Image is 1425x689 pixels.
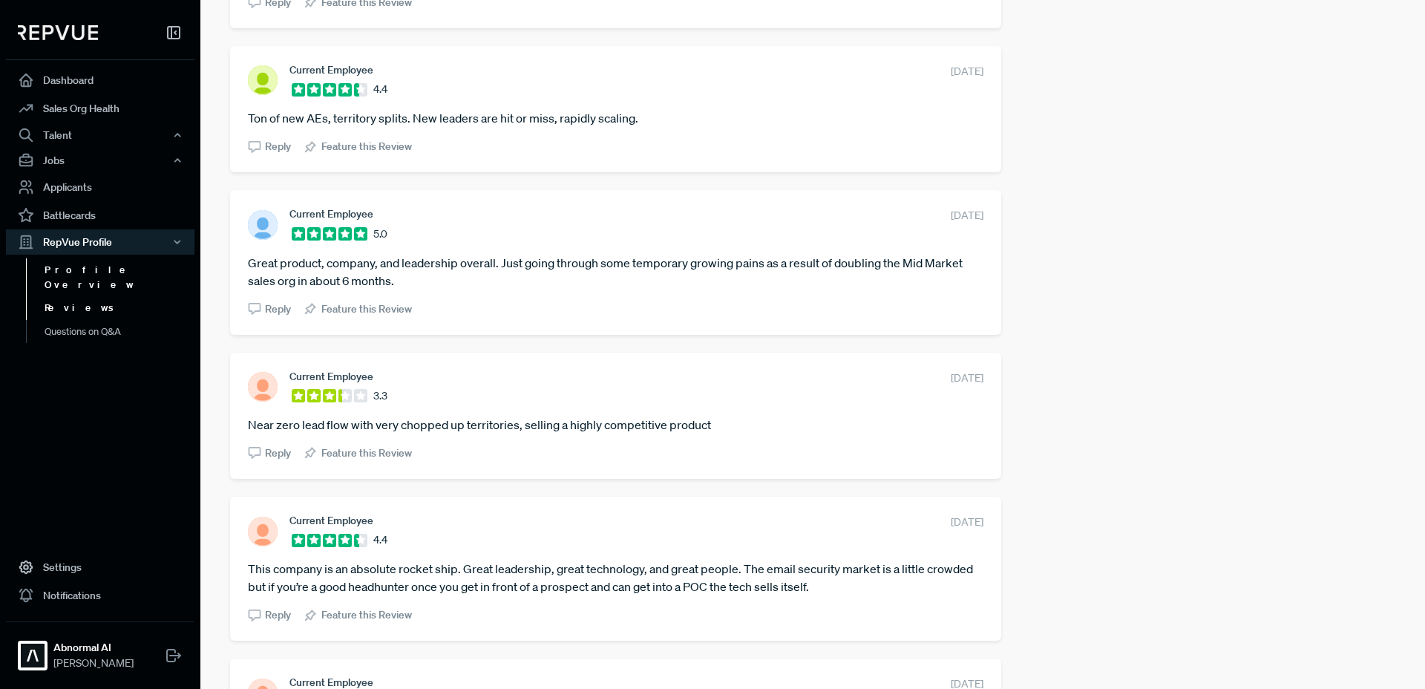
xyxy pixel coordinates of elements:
[26,320,214,344] a: Questions on Q&A
[26,258,214,296] a: Profile Overview
[26,296,214,320] a: Reviews
[265,301,291,317] span: Reply
[289,64,373,76] span: Current Employee
[321,607,412,623] span: Feature this Review
[289,370,373,382] span: Current Employee
[951,515,983,530] span: [DATE]
[6,123,194,148] button: Talent
[248,109,983,127] article: Ton of new AEs, territory splits. New leaders are hit or miss, rapidly scaling.
[6,94,194,123] a: Sales Org Health
[951,64,983,79] span: [DATE]
[265,607,291,623] span: Reply
[6,229,194,255] button: RepVue Profile
[373,388,387,404] span: 3.3
[6,173,194,201] a: Applicants
[321,445,412,461] span: Feature this Review
[53,656,134,671] span: [PERSON_NAME]
[248,254,983,290] article: Great product, company, and leadership overall. Just going through some temporary growing pains a...
[289,515,373,526] span: Current Employee
[321,301,412,317] span: Feature this Review
[373,226,387,242] span: 5.0
[289,676,373,688] span: Current Employee
[6,66,194,94] a: Dashboard
[289,208,373,220] span: Current Employee
[951,208,983,223] span: [DATE]
[321,139,412,154] span: Feature this Review
[951,370,983,386] span: [DATE]
[6,201,194,229] a: Battlecards
[21,644,45,667] img: Abnormal AI
[265,445,291,461] span: Reply
[373,82,387,97] span: 4.4
[6,148,194,173] button: Jobs
[248,560,983,595] article: This company is an absolute rocket ship. Great leadership, great technology, and great people. Th...
[373,532,387,548] span: 4.4
[6,553,194,581] a: Settings
[265,139,291,154] span: Reply
[18,25,98,40] img: RepVue
[248,416,983,434] article: Near zero lead flow with very chopped up territories, selling a highly competitive product
[6,581,194,610] a: Notifications
[6,621,194,677] a: Abnormal AIAbnormal AI[PERSON_NAME]
[53,640,134,656] strong: Abnormal AI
